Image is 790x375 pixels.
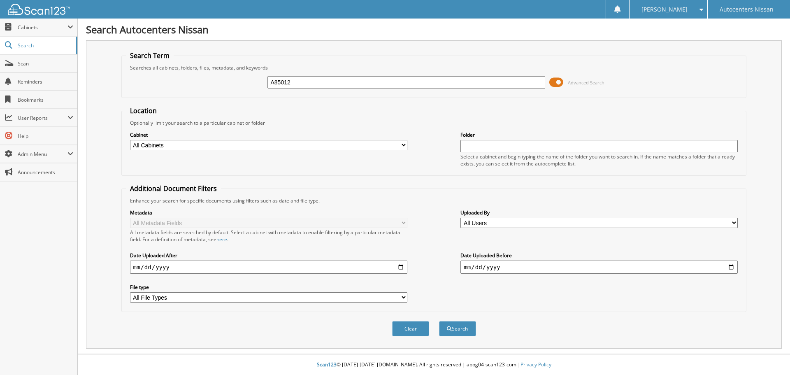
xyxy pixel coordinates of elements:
span: Cabinets [18,24,67,31]
button: Search [439,321,476,336]
span: Scan123 [317,361,337,368]
label: Metadata [130,209,407,216]
span: Search [18,42,72,49]
legend: Location [126,106,161,115]
legend: Search Term [126,51,174,60]
label: Date Uploaded After [130,252,407,259]
div: Searches all cabinets, folders, files, metadata, and keywords [126,64,742,71]
span: User Reports [18,114,67,121]
span: Advanced Search [568,79,604,86]
label: Uploaded By [460,209,738,216]
div: Optionally limit your search to a particular cabinet or folder [126,119,742,126]
span: Bookmarks [18,96,73,103]
a: here [216,236,227,243]
div: Select a cabinet and begin typing the name of the folder you want to search in. If the name match... [460,153,738,167]
input: end [460,261,738,274]
a: Privacy Policy [520,361,551,368]
span: Announcements [18,169,73,176]
span: [PERSON_NAME] [641,7,688,12]
h1: Search Autocenters Nissan [86,23,782,36]
div: © [DATE]-[DATE] [DOMAIN_NAME]. All rights reserved | appg04-scan123-com | [78,355,790,375]
label: Date Uploaded Before [460,252,738,259]
span: Autocenters Nissan [720,7,774,12]
span: Reminders [18,78,73,85]
input: start [130,261,407,274]
label: Cabinet [130,131,407,138]
div: All metadata fields are searched by default. Select a cabinet with metadata to enable filtering b... [130,229,407,243]
label: Folder [460,131,738,138]
span: Admin Menu [18,151,67,158]
legend: Additional Document Filters [126,184,221,193]
div: Enhance your search for specific documents using filters such as date and file type. [126,197,742,204]
img: scan123-logo-white.svg [8,4,70,15]
label: File type [130,284,407,291]
button: Clear [392,321,429,336]
span: Scan [18,60,73,67]
span: Help [18,133,73,140]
